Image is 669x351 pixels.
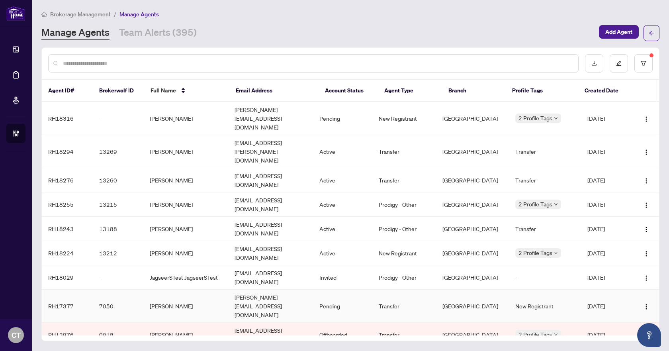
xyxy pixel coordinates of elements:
[436,192,509,217] td: [GEOGRAPHIC_DATA]
[313,102,372,135] td: Pending
[372,323,436,347] td: Transfer
[442,80,506,102] th: Branch
[581,192,632,217] td: [DATE]
[144,80,229,102] th: Full Name
[143,168,228,192] td: [PERSON_NAME]
[313,323,372,347] td: Offboarded
[637,323,661,347] button: Open asap
[509,168,581,192] td: Transfer
[319,80,378,102] th: Account Status
[616,61,622,66] span: edit
[581,135,632,168] td: [DATE]
[581,323,632,347] td: [DATE]
[643,202,649,208] img: Logo
[143,290,228,323] td: [PERSON_NAME]
[436,241,509,265] td: [GEOGRAPHIC_DATA]
[42,290,93,323] td: RH17377
[93,192,144,217] td: 13215
[313,217,372,241] td: Active
[42,192,93,217] td: RH18255
[554,202,558,206] span: down
[151,86,176,95] span: Full Name
[640,145,653,158] button: Logo
[42,102,93,135] td: RH18316
[518,330,552,339] span: 2 Profile Tags
[228,241,313,265] td: [EMAIL_ADDRESS][DOMAIN_NAME]
[143,241,228,265] td: [PERSON_NAME]
[610,54,628,73] button: edit
[643,178,649,184] img: Logo
[605,25,632,38] span: Add Agent
[581,241,632,265] td: [DATE]
[643,251,649,257] img: Logo
[42,323,93,347] td: RH13976
[41,12,47,17] span: home
[313,135,372,168] td: Active
[634,54,653,73] button: filter
[643,304,649,310] img: Logo
[640,198,653,211] button: Logo
[42,217,93,241] td: RH18243
[114,10,116,19] li: /
[93,102,144,135] td: -
[372,192,436,217] td: Prodigy - Other
[41,26,110,40] a: Manage Agents
[93,241,144,265] td: 13212
[228,168,313,192] td: [EMAIL_ADDRESS][DOMAIN_NAME]
[509,217,581,241] td: Transfer
[372,135,436,168] td: Transfer
[313,168,372,192] td: Active
[640,174,653,186] button: Logo
[591,61,597,66] span: download
[143,323,228,347] td: [PERSON_NAME]
[554,116,558,120] span: down
[42,135,93,168] td: RH18294
[12,329,21,341] span: CT
[143,102,228,135] td: [PERSON_NAME]
[228,102,313,135] td: [PERSON_NAME][EMAIL_ADDRESS][DOMAIN_NAME]
[93,80,144,102] th: Brokerwolf ID
[42,265,93,290] td: RH18029
[143,135,228,168] td: [PERSON_NAME]
[93,168,144,192] td: 13260
[643,116,649,122] img: Logo
[509,290,581,323] td: New Registrant
[581,168,632,192] td: [DATE]
[228,265,313,290] td: [EMAIL_ADDRESS][DOMAIN_NAME]
[228,323,313,347] td: [EMAIL_ADDRESS][DOMAIN_NAME]
[313,241,372,265] td: Active
[143,265,228,290] td: JagseerSTest JagseerSTest
[143,192,228,217] td: [PERSON_NAME]
[93,265,144,290] td: -
[518,248,552,257] span: 2 Profile Tags
[640,271,653,284] button: Logo
[554,251,558,255] span: down
[119,26,197,40] a: Team Alerts (395)
[581,290,632,323] td: [DATE]
[6,6,25,21] img: logo
[228,290,313,323] td: [PERSON_NAME][EMAIL_ADDRESS][DOMAIN_NAME]
[372,102,436,135] td: New Registrant
[436,265,509,290] td: [GEOGRAPHIC_DATA]
[42,168,93,192] td: RH18276
[372,217,436,241] td: Prodigy - Other
[229,80,319,102] th: Email Address
[506,80,578,102] th: Profile Tags
[93,135,144,168] td: 13269
[640,300,653,312] button: Logo
[643,149,649,155] img: Logo
[372,241,436,265] td: New Registrant
[509,265,581,290] td: -
[640,112,653,125] button: Logo
[578,80,629,102] th: Created Date
[436,135,509,168] td: [GEOGRAPHIC_DATA]
[313,192,372,217] td: Active
[599,25,639,39] button: Add Agent
[143,217,228,241] td: [PERSON_NAME]
[228,217,313,241] td: [EMAIL_ADDRESS][DOMAIN_NAME]
[313,265,372,290] td: Invited
[436,102,509,135] td: [GEOGRAPHIC_DATA]
[378,80,442,102] th: Agent Type
[643,226,649,233] img: Logo
[436,168,509,192] td: [GEOGRAPHIC_DATA]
